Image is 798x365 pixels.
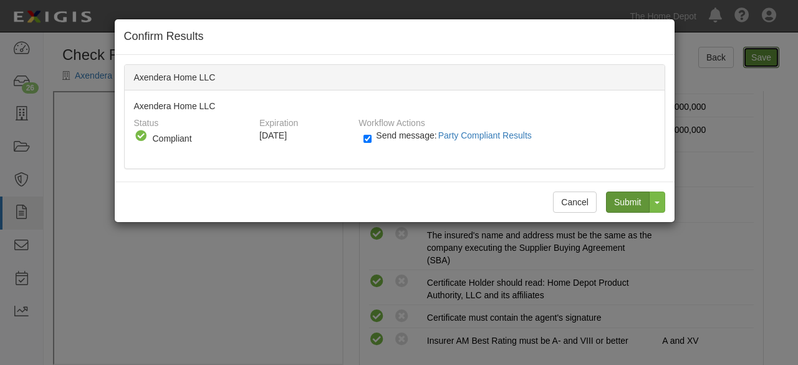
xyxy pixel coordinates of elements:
[125,90,665,168] div: Axendera Home LLC
[125,65,665,90] div: Axendera Home LLC
[363,132,372,146] input: Send message:Party Compliant Results
[153,132,246,145] div: Compliant
[553,192,597,213] button: Cancel
[376,130,536,140] span: Send message:
[134,112,159,129] label: Status
[259,129,349,142] div: [DATE]
[438,130,532,140] span: Party Compliant Results
[437,127,537,144] button: Send message:
[134,129,148,143] i: Compliant
[606,192,650,213] input: Submit
[124,29,665,45] h4: Confirm Results
[259,112,298,129] label: Expiration
[358,112,425,129] label: Workflow Actions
